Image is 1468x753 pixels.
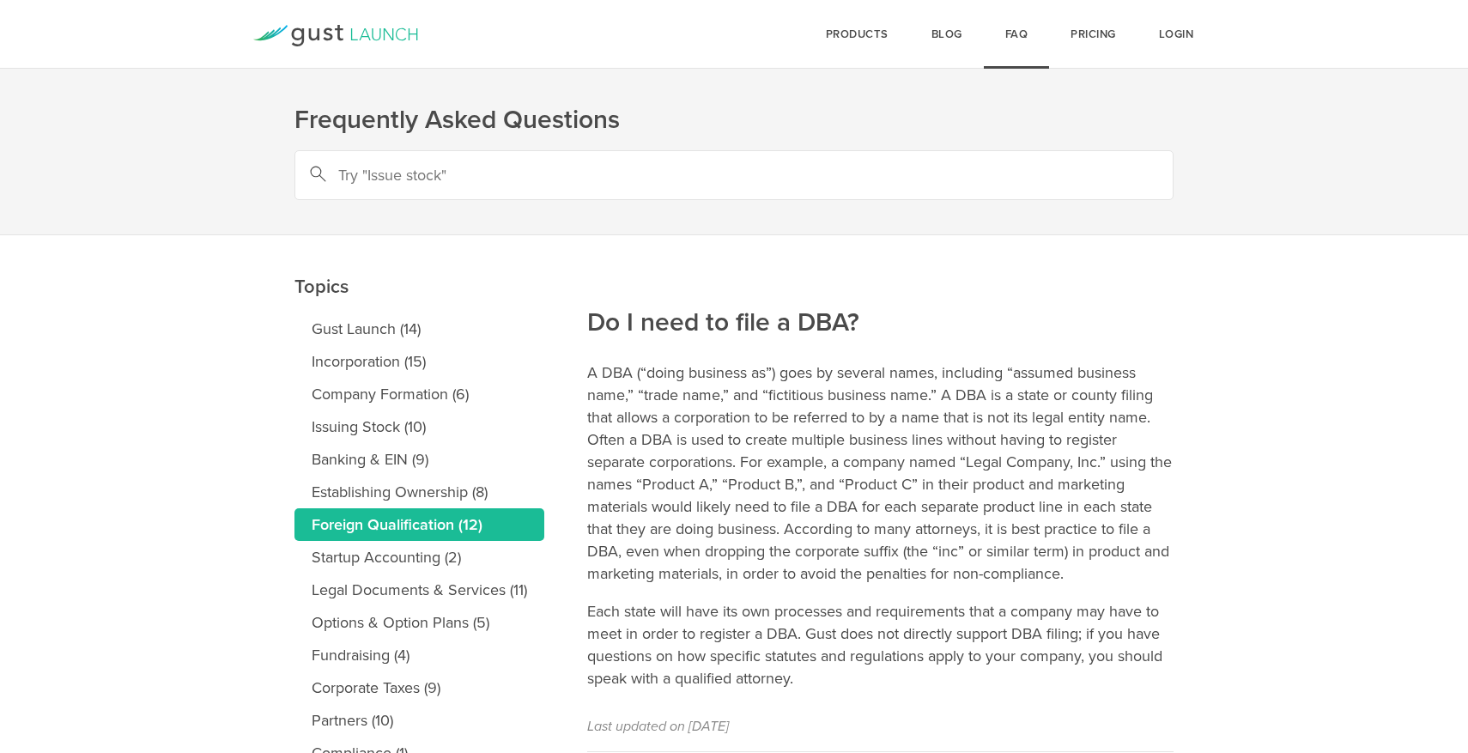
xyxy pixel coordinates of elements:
[587,190,1174,340] h2: Do I need to file a DBA?
[294,639,544,671] a: Fundraising (4)
[294,574,544,606] a: Legal Documents & Services (11)
[587,715,1174,738] p: Last updated on [DATE]
[294,150,1174,200] input: Try "Issue stock"
[294,704,544,737] a: Partners (10)
[294,103,1174,137] h1: Frequently Asked Questions
[294,313,544,345] a: Gust Launch (14)
[294,410,544,443] a: Issuing Stock (10)
[587,600,1174,689] p: Each state will have its own processes and requirements that a company may have to meet in order ...
[294,345,544,378] a: Incorporation (15)
[294,154,544,304] h2: Topics
[294,671,544,704] a: Corporate Taxes (9)
[294,541,544,574] a: Startup Accounting (2)
[294,378,544,410] a: Company Formation (6)
[587,361,1174,585] p: A DBA (“doing business as”) goes by several names, including “assumed business name,” “trade name...
[294,606,544,639] a: Options & Option Plans (5)
[294,476,544,508] a: Establishing Ownership (8)
[294,443,544,476] a: Banking & EIN (9)
[294,508,544,541] a: Foreign Qualification (12)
